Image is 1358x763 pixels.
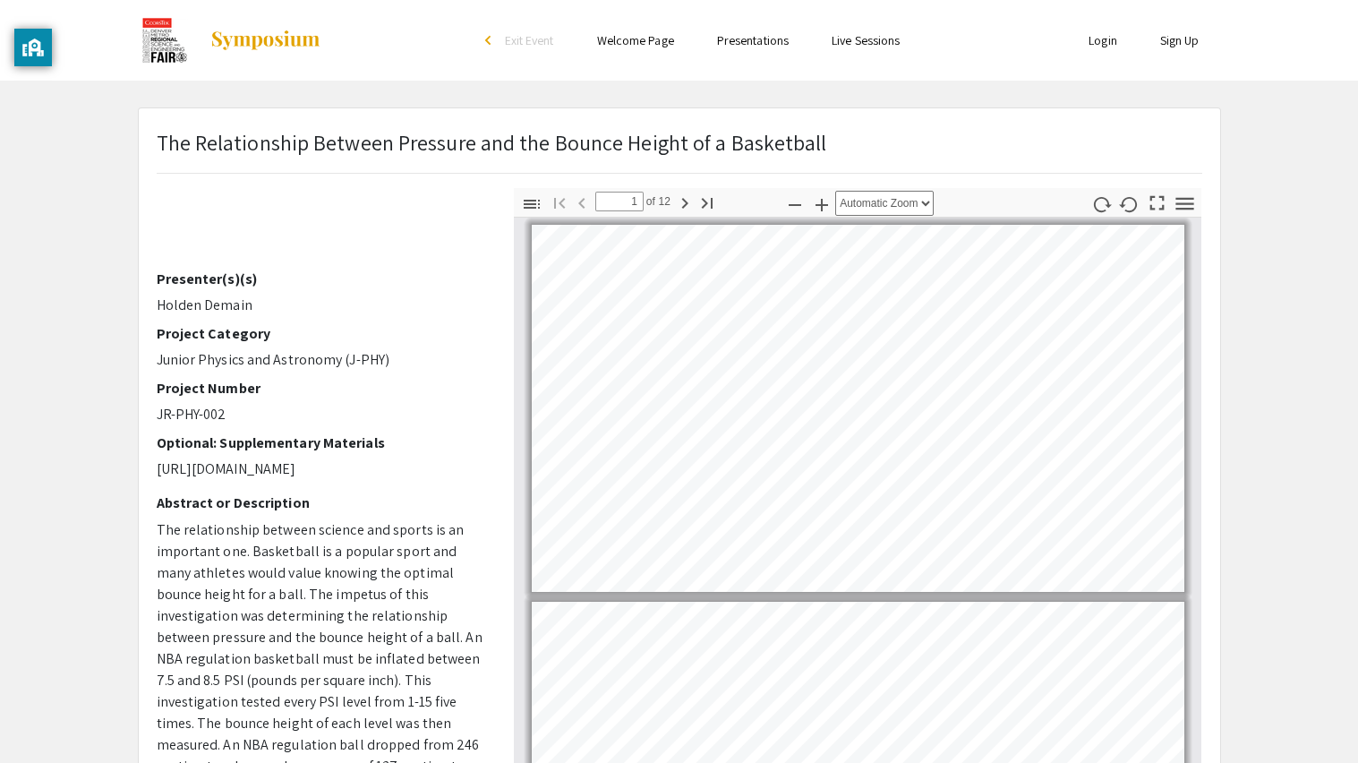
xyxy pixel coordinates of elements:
div: Page 1 [524,217,1192,600]
p: Holden Demain [157,295,487,316]
button: Zoom In [807,191,837,217]
img: Symposium by ForagerOne [209,30,321,51]
a: Login [1089,32,1117,48]
input: Page [595,192,644,211]
div: arrow_back_ios [485,35,496,46]
a: Live Sessions [832,32,900,48]
button: privacy banner [14,29,52,66]
button: Toggle Sidebar [517,191,547,217]
h2: Presenter(s)(s) [157,270,487,287]
p: Junior Physics and Astronomy (J-PHY) [157,349,487,371]
img: CoorsTek Denver Metro Regional Science and Engineering Fair [138,18,192,63]
button: Previous Page [567,189,597,215]
button: Switch to Presentation Mode [1141,188,1172,214]
a: CoorsTek Denver Metro Regional Science and Engineering Fair [138,18,321,63]
p: The Relationship Between Pressure and the Bounce Height of a Basketball [157,126,827,159]
button: Rotate Clockwise [1086,191,1116,217]
button: Rotate Counterclockwise [1114,191,1144,217]
button: Go to Last Page [692,189,722,215]
h2: Abstract or Description [157,494,487,511]
span: of 12 [644,192,671,211]
iframe: Chat [13,682,76,750]
h2: Project Number [157,380,487,397]
a: Sign Up [1160,32,1200,48]
button: Zoom Out [780,191,810,217]
p: [URL][DOMAIN_NAME] [157,459,487,480]
a: Welcome Page [597,32,674,48]
a: Presentations [717,32,789,48]
button: Tools [1169,191,1200,217]
button: Next Page [670,189,700,215]
h2: Project Category [157,325,487,342]
h2: Optional: Supplementary Materials [157,434,487,451]
p: JR-PHY-002 [157,404,487,425]
span: Exit Event [505,32,554,48]
select: Zoom [835,191,934,216]
button: Go to First Page [544,189,575,215]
